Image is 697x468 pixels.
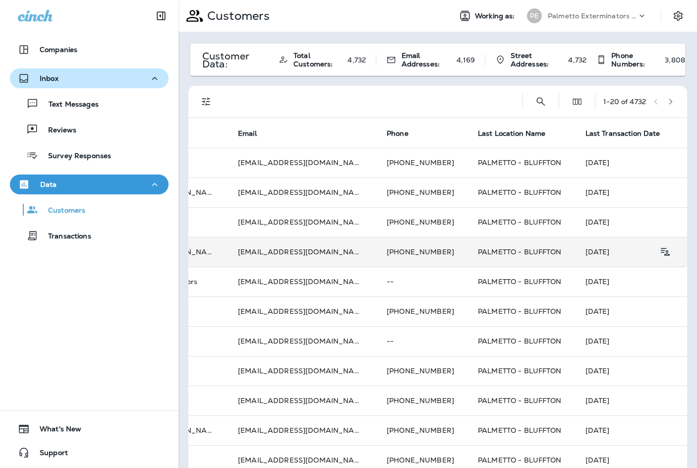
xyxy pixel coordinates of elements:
[478,129,559,138] span: Last Location Name
[478,426,562,435] span: PALMETTO - BLUFFTON
[39,100,99,110] p: Text Messages
[348,56,366,64] p: 4,732
[478,337,562,346] span: PALMETTO - BLUFFTON
[457,56,475,64] p: 4,169
[387,337,454,345] p: --
[226,326,375,356] td: [EMAIL_ADDRESS][DOMAIN_NAME]
[511,52,564,68] span: Street Addresses:
[611,52,660,68] span: Phone Numbers:
[478,396,562,405] span: PALMETTO - BLUFFTON
[375,296,466,326] td: [PHONE_NUMBER]
[478,366,562,375] span: PALMETTO - BLUFFTON
[10,443,169,463] button: Support
[226,356,375,386] td: [EMAIL_ADDRESS][DOMAIN_NAME]
[40,180,57,188] p: Data
[375,237,466,267] td: [PHONE_NUMBER]
[238,129,270,138] span: Email
[202,52,269,68] p: Customer Data:
[10,419,169,439] button: What's New
[475,12,517,20] span: Working as:
[226,296,375,326] td: [EMAIL_ADDRESS][DOMAIN_NAME]
[203,8,270,23] p: Customers
[478,247,562,256] span: PALMETTO - BLUFFTON
[478,218,562,227] span: PALMETTO - BLUFFTON
[30,449,68,461] span: Support
[10,40,169,59] button: Companies
[10,145,169,166] button: Survey Responses
[226,237,375,267] td: [EMAIL_ADDRESS][DOMAIN_NAME]
[226,207,375,237] td: [EMAIL_ADDRESS][DOMAIN_NAME]
[226,386,375,415] td: [EMAIL_ADDRESS][DOMAIN_NAME]
[238,129,257,138] span: Email
[10,68,169,88] button: Inbox
[603,98,646,106] div: 1 - 20 of 4732
[665,56,685,64] p: 3,808
[375,415,466,445] td: [PHONE_NUMBER]
[196,92,216,112] button: Filters
[478,158,562,167] span: PALMETTO - BLUFFTON
[38,152,111,161] p: Survey Responses
[478,456,562,465] span: PALMETTO - BLUFFTON
[669,7,687,25] button: Settings
[387,278,454,286] p: --
[10,93,169,114] button: Text Messages
[226,177,375,207] td: [EMAIL_ADDRESS][DOMAIN_NAME]
[147,6,175,26] button: Collapse Sidebar
[531,92,551,112] button: Search Customers
[387,129,408,138] span: Phone
[375,386,466,415] td: [PHONE_NUMBER]
[478,188,562,197] span: PALMETTO - BLUFFTON
[585,129,660,138] span: Last Transaction Date
[40,74,58,82] p: Inbox
[226,415,375,445] td: [EMAIL_ADDRESS][DOMAIN_NAME]
[478,277,562,286] span: PALMETTO - BLUFFTON
[226,148,375,177] td: [EMAIL_ADDRESS][DOMAIN_NAME]
[568,56,586,64] p: 4,732
[478,129,546,138] span: Last Location Name
[38,232,91,241] p: Transactions
[30,425,81,437] span: What's New
[567,92,587,112] button: Edit Fields
[478,307,562,316] span: PALMETTO - BLUFFTON
[548,12,637,20] p: Palmetto Exterminators LLC
[10,175,169,194] button: Data
[375,177,466,207] td: [PHONE_NUMBER]
[527,8,542,23] div: PE
[38,126,76,135] p: Reviews
[226,267,375,296] td: [EMAIL_ADDRESS][DOMAIN_NAME]
[375,356,466,386] td: [PHONE_NUMBER]
[585,129,673,138] span: Last Transaction Date
[375,148,466,177] td: [PHONE_NUMBER]
[10,199,169,220] button: Customers
[387,129,421,138] span: Phone
[38,206,85,216] p: Customers
[40,46,77,54] p: Companies
[574,237,685,267] td: [DATE]
[375,207,466,237] td: [PHONE_NUMBER]
[10,225,169,246] button: Transactions
[293,52,343,68] span: Total Customers:
[655,242,675,262] button: Customer Details
[10,119,169,140] button: Reviews
[402,52,452,68] span: Email Addresses:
